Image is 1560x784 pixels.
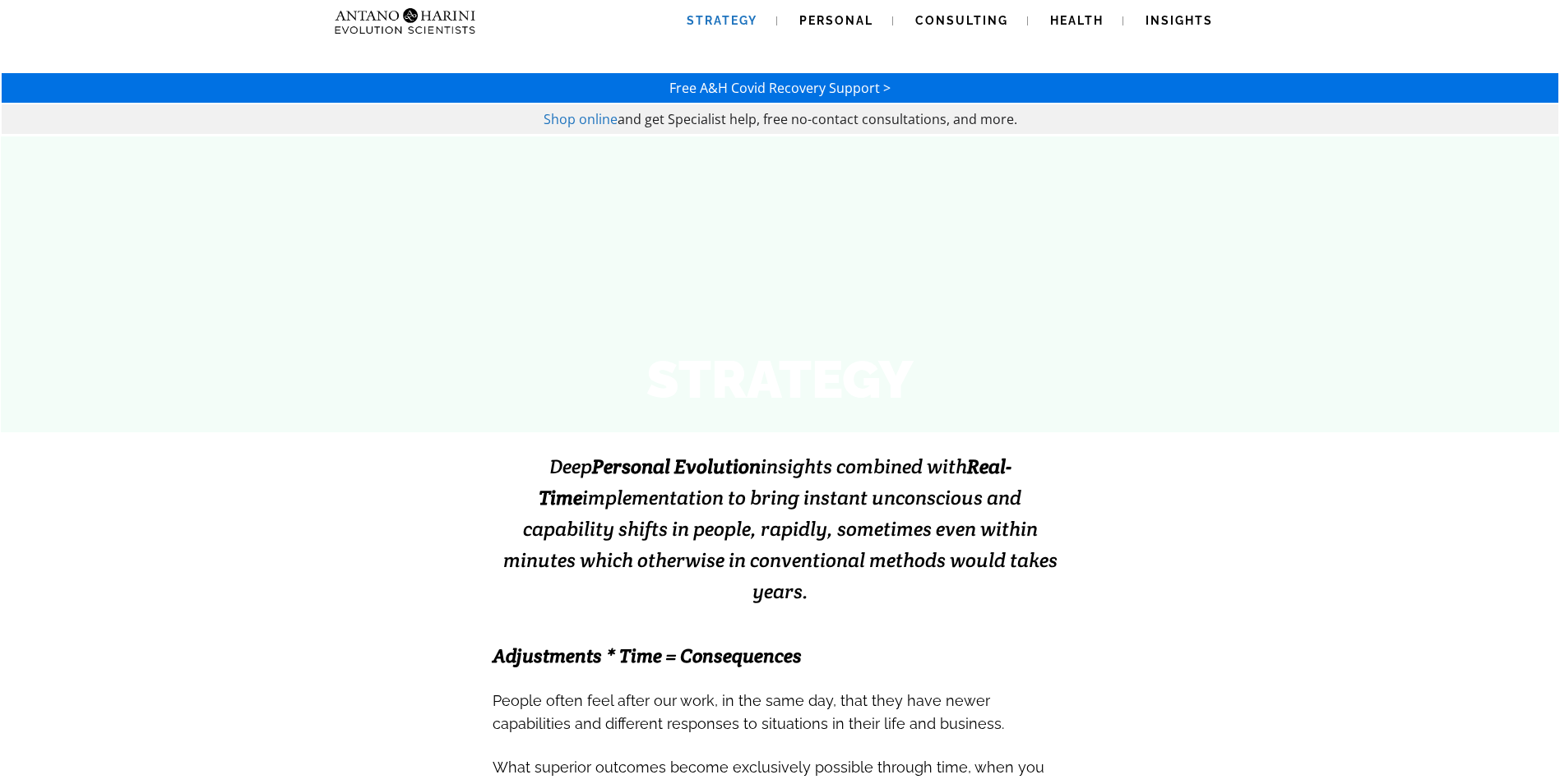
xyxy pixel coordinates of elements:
a: Free A&H Covid Recovery Support > [669,79,891,97]
span: Adjustments * Time = Consequences [493,643,802,668]
span: and get Specialist help, free no-contact consultations, and more. [618,110,1017,128]
strong: STRATEGY [646,348,914,410]
span: People often feel after our work, in the same day, that they have newer capabilities and differen... [493,692,1004,732]
span: Deep insights combined with implementation to bring instant unconscious and capability shifts in ... [503,454,1058,604]
strong: Personal Evolution [592,454,761,479]
span: Health [1050,14,1104,27]
span: Insights [1146,14,1213,27]
a: Shop online [544,110,618,128]
span: Consulting [915,14,1008,27]
span: Personal [799,14,873,27]
span: Strategy [687,14,757,27]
